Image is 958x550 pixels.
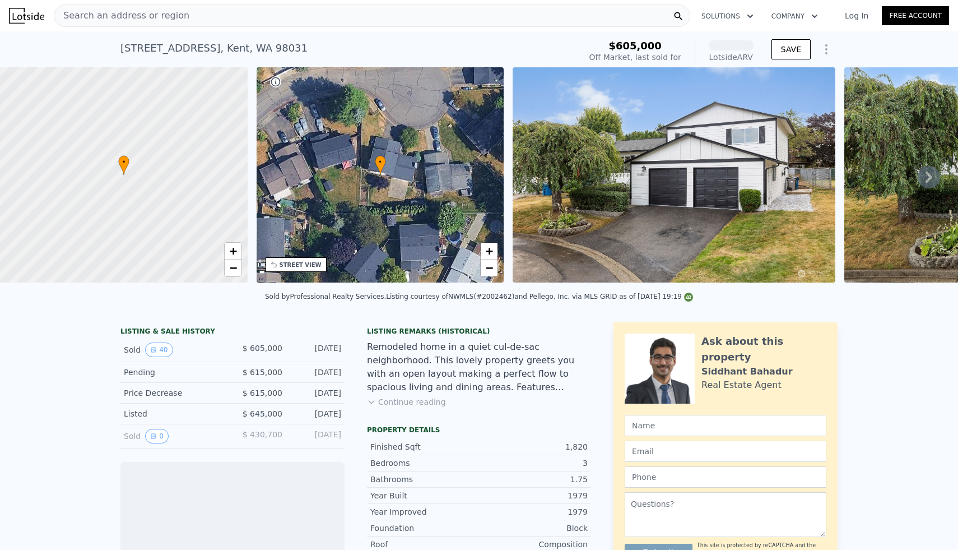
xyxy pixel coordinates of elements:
[771,39,811,59] button: SAVE
[118,155,129,175] div: •
[145,343,173,357] button: View historical data
[386,293,693,301] div: Listing courtesy of NWMLS (#2002462) and Pellego, Inc. via MLS GRID as of [DATE] 19:19
[815,38,838,61] button: Show Options
[831,10,882,21] a: Log In
[701,334,826,365] div: Ask about this property
[291,387,341,399] div: [DATE]
[225,243,241,260] a: Zoom in
[124,429,224,443] div: Sold
[370,490,479,501] div: Year Built
[625,441,826,462] input: Email
[124,367,224,378] div: Pending
[370,457,479,469] div: Bedrooms
[709,52,754,63] div: Lotside ARV
[481,243,497,260] a: Zoom in
[124,408,224,419] div: Listed
[291,429,341,443] div: [DATE]
[54,9,189,22] span: Search an address or region
[486,261,493,275] span: −
[479,457,588,469] div: 3
[243,389,282,398] span: $ 615,000
[120,327,345,338] div: LISTING & SALE HISTORY
[481,260,497,276] a: Zoom out
[367,340,591,394] div: Remodeled home in a quiet cul-de-sac neighborhood. This lovely property greets you with an open l...
[589,52,681,63] div: Off Market, last sold for
[291,367,341,378] div: [DATE]
[280,261,322,269] div: STREET VIEW
[118,157,129,167] span: •
[625,466,826,488] input: Phone
[265,293,386,301] div: Sold by Professional Realty Services .
[882,6,949,25] a: Free Account
[229,261,236,275] span: −
[479,474,588,485] div: 1.75
[225,260,241,276] a: Zoom out
[243,430,282,439] span: $ 430,700
[513,67,835,283] img: Sale: 149229996 Parcel: 98010652
[370,539,479,550] div: Roof
[762,6,827,26] button: Company
[120,40,308,56] div: [STREET_ADDRESS] , Kent , WA 98031
[370,506,479,517] div: Year Improved
[145,429,169,443] button: View historical data
[9,8,44,24] img: Lotside
[243,409,282,418] span: $ 645,000
[479,523,588,534] div: Block
[243,344,282,353] span: $ 605,000
[291,343,341,357] div: [DATE]
[370,441,479,452] div: Finished Sqft
[608,40,662,52] span: $605,000
[370,474,479,485] div: Bathrooms
[243,368,282,377] span: $ 615,000
[479,490,588,501] div: 1979
[486,244,493,258] span: +
[479,539,588,550] div: Composition
[229,244,236,258] span: +
[370,523,479,534] div: Foundation
[625,415,826,436] input: Name
[367,327,591,336] div: Listing Remarks (Historical)
[692,6,762,26] button: Solutions
[375,155,386,175] div: •
[479,506,588,517] div: 1979
[124,343,224,357] div: Sold
[479,441,588,452] div: 1,820
[701,378,782,392] div: Real Estate Agent
[291,408,341,419] div: [DATE]
[375,157,386,167] span: •
[684,293,693,302] img: NWMLS Logo
[367,426,591,435] div: Property details
[701,365,793,378] div: Siddhant Bahadur
[124,387,224,399] div: Price Decrease
[367,396,446,408] button: Continue reading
